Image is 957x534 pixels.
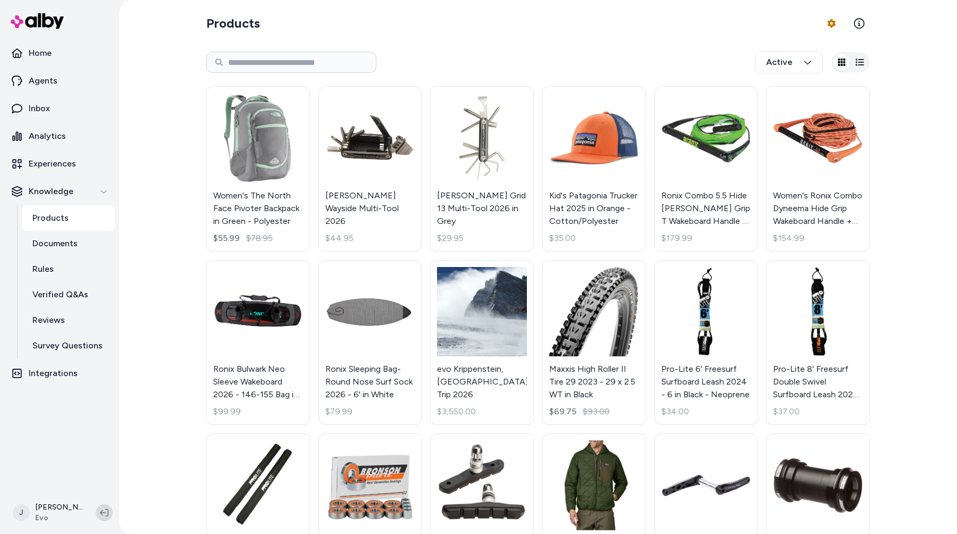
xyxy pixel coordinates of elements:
a: Blackburn Wayside Multi-Tool 2026[PERSON_NAME] Wayside Multi-Tool 2026$44.95 [318,86,422,252]
span: J [13,504,30,521]
p: Products [32,212,69,224]
a: Maxxis High Roller II Tire 29 2023 - 29 x 2.5 WT in BlackMaxxis High Roller II Tire 29 2023 - 29 ... [542,260,646,425]
button: Knowledge [4,179,115,204]
a: evo Krippenstein, Austria Trip 2026evo Krippenstein, [GEOGRAPHIC_DATA] Trip 2026$3,550.00 [430,260,534,425]
p: Experiences [29,157,76,170]
p: Home [29,47,52,60]
p: Inbox [29,102,50,115]
a: Blackburn Grid 13 Multi-Tool 2026 in Grey[PERSON_NAME] Grid 13 Multi-Tool 2026 in Grey$29.95 [430,86,534,252]
a: Verified Q&As [22,282,115,307]
p: Reviews [32,314,65,327]
img: alby Logo [11,13,64,29]
button: Active [755,51,823,73]
p: Documents [32,237,78,250]
p: Integrations [29,367,78,380]
p: Knowledge [29,185,73,198]
a: Kid's Patagonia Trucker Hat 2025 in Orange - Cotton/PolyesterKid's Patagonia Trucker Hat 2025 in ... [542,86,646,252]
p: Verified Q&As [32,288,88,301]
span: Evo [35,513,83,523]
a: Experiences [4,151,115,177]
a: Ronix Bulwark Neo Sleeve Wakeboard 2026 - 146-155 Bag in OrangeRonix Bulwark Neo Sleeve Wakeboard... [206,260,310,425]
a: Women's The North Face Pivoter Backpack in Green - PolyesterWomen's The North Face Pivoter Backpa... [206,86,310,252]
a: Reviews [22,307,115,333]
a: Ronix Sleeping Bag- Round Nose Surf Sock 2026 - 6' in WhiteRonix Sleeping Bag- Round Nose Surf So... [318,260,422,425]
button: J[PERSON_NAME]Evo [6,496,91,530]
a: Women's Ronix Combo Dyneema Hide Grip Wakeboard Handle + 70 ft Mainline 2026 in WhiteWomen's Roni... [766,86,870,252]
a: Pro-Lite 8' Freesurf Double Swivel Surfboard Leash 2024 - 8 in Black - NeoprenePro-Lite 8' Freesu... [766,260,870,425]
a: Rules [22,256,115,282]
a: Inbox [4,96,115,121]
h2: Products [206,15,260,32]
a: Analytics [4,123,115,149]
a: Agents [4,68,115,94]
a: Ronix Combo 5.5 Hide Stich Grip T Wakeboard Handle + 80 ft Mainline 2026 in GreenRonix Combo 5.5 ... [654,86,758,252]
p: Agents [29,74,57,87]
a: Documents [22,231,115,256]
a: Home [4,40,115,66]
a: Products [22,205,115,231]
p: Analytics [29,130,66,143]
p: Rules [32,263,54,276]
a: Pro-Lite 6' Freesurf Surfboard Leash 2024 - 6 in Black - NeoprenePro-Lite 6' Freesurf Surfboard L... [654,260,758,425]
a: Survey Questions [22,333,115,358]
a: Integrations [4,361,115,386]
p: Survey Questions [32,339,103,352]
p: [PERSON_NAME] [35,502,83,513]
